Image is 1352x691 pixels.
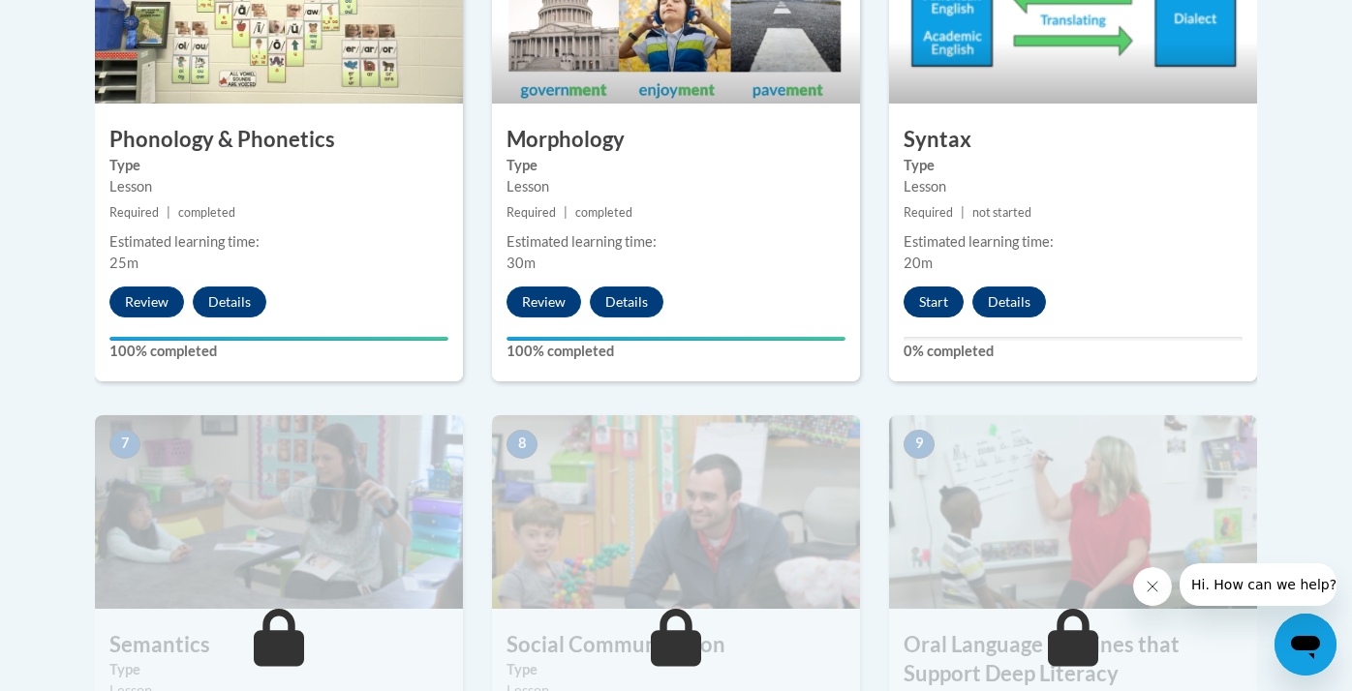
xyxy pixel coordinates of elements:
button: Details [972,286,1046,317]
span: | [564,205,568,220]
span: 30m [507,255,536,271]
span: 20m [904,255,933,271]
img: Course Image [492,415,860,609]
span: 8 [507,430,538,459]
span: 7 [109,430,140,459]
label: Type [507,155,845,176]
div: Your progress [109,337,448,341]
h3: Oral Language Routines that Support Deep Literacy [889,630,1257,690]
span: Required [904,205,953,220]
h3: Social Communication [492,630,860,660]
iframe: Button to launch messaging window [1275,614,1337,676]
span: Required [109,205,159,220]
label: Type [904,155,1243,176]
div: Lesson [507,176,845,197]
label: 100% completed [507,341,845,362]
span: not started [972,205,1031,220]
span: | [167,205,170,220]
button: Review [109,286,184,317]
span: | [961,205,965,220]
div: Estimated learning time: [904,231,1243,253]
label: Type [109,659,448,680]
iframe: Close message [1133,567,1172,606]
h3: Phonology & Phonetics [95,125,463,155]
iframe: Message from company [1180,563,1337,606]
img: Course Image [889,415,1257,609]
label: Type [109,155,448,176]
div: Estimated learning time: [109,231,448,253]
label: 100% completed [109,341,448,362]
button: Review [507,286,581,317]
label: Type [507,659,845,680]
div: Estimated learning time: [507,231,845,253]
button: Details [193,286,266,317]
div: Your progress [507,337,845,341]
label: 0% completed [904,341,1243,362]
h3: Morphology [492,125,860,155]
div: Lesson [904,176,1243,197]
span: 25m [109,255,138,271]
span: Required [507,205,556,220]
img: Course Image [95,415,463,609]
h3: Semantics [95,630,463,660]
button: Start [904,286,964,317]
h3: Syntax [889,125,1257,155]
div: Lesson [109,176,448,197]
span: completed [575,205,632,220]
span: 9 [904,430,935,459]
span: completed [178,205,235,220]
button: Details [590,286,663,317]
